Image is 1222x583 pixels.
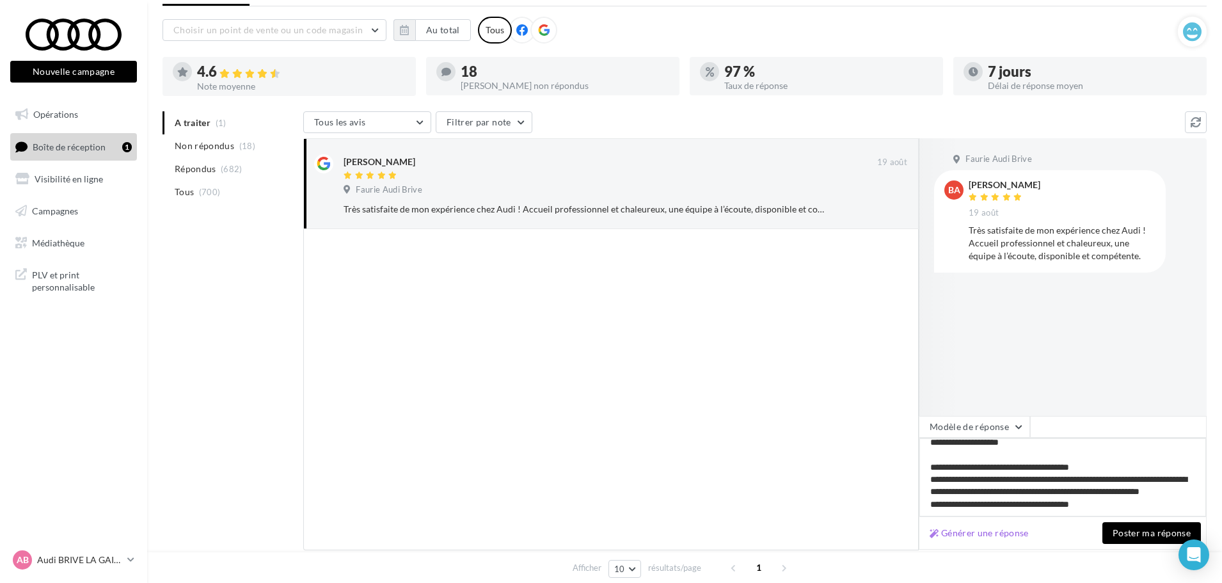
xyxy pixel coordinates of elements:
span: Campagnes [32,205,78,216]
button: Modèle de réponse [919,416,1030,438]
span: Répondus [175,163,216,175]
div: [PERSON_NAME] non répondus [461,81,669,90]
a: Visibilité en ligne [8,166,139,193]
span: (700) [199,187,221,197]
div: Délai de réponse moyen [988,81,1196,90]
a: Opérations [8,101,139,128]
button: Au total [393,19,471,41]
span: Visibilité en ligne [35,173,103,184]
span: résultats/page [648,562,701,574]
div: Très satisfaite de mon expérience chez Audi ! Accueil professionnel et chaleureux, une équipe à l... [344,203,824,216]
span: Faurie Audi Brive [965,154,1032,165]
span: 1 [749,557,769,578]
span: Choisir un point de vente ou un code magasin [173,24,363,35]
button: Tous les avis [303,111,431,133]
div: Taux de réponse [724,81,933,90]
span: Non répondus [175,140,234,152]
button: Au total [415,19,471,41]
a: AB Audi BRIVE LA GAILLARDE [10,548,137,572]
span: 19 août [969,207,999,219]
span: Ba [948,184,960,196]
span: (18) [239,141,255,151]
a: PLV et print personnalisable [8,261,139,299]
div: Note moyenne [197,82,406,91]
button: Générer une réponse [924,525,1034,541]
button: 10 [608,560,641,578]
span: AB [17,554,29,566]
div: Très satisfaite de mon expérience chez Audi ! Accueil professionnel et chaleureux, une équipe à l... [969,224,1155,262]
div: Open Intercom Messenger [1178,539,1209,570]
span: 10 [614,564,625,574]
span: Afficher [573,562,601,574]
button: Nouvelle campagne [10,61,137,83]
span: Faurie Audi Brive [356,184,422,196]
div: 97 % [724,65,933,79]
div: 1 [122,142,132,152]
span: Opérations [33,109,78,120]
div: [PERSON_NAME] [344,156,415,168]
button: Filtrer par note [436,111,532,133]
p: Audi BRIVE LA GAILLARDE [37,554,122,566]
button: Poster ma réponse [1102,522,1201,544]
span: Tous les avis [314,116,366,127]
div: 4.6 [197,65,406,79]
div: [PERSON_NAME] [969,180,1040,189]
div: Tous [478,17,512,44]
span: (682) [221,164,242,174]
div: 7 jours [988,65,1196,79]
span: Médiathèque [32,237,84,248]
span: Boîte de réception [33,141,106,152]
span: 19 août [877,157,907,168]
a: Médiathèque [8,230,139,257]
span: PLV et print personnalisable [32,266,132,294]
a: Campagnes [8,198,139,225]
button: Choisir un point de vente ou un code magasin [163,19,386,41]
a: Boîte de réception1 [8,133,139,161]
span: Tous [175,186,194,198]
div: 18 [461,65,669,79]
